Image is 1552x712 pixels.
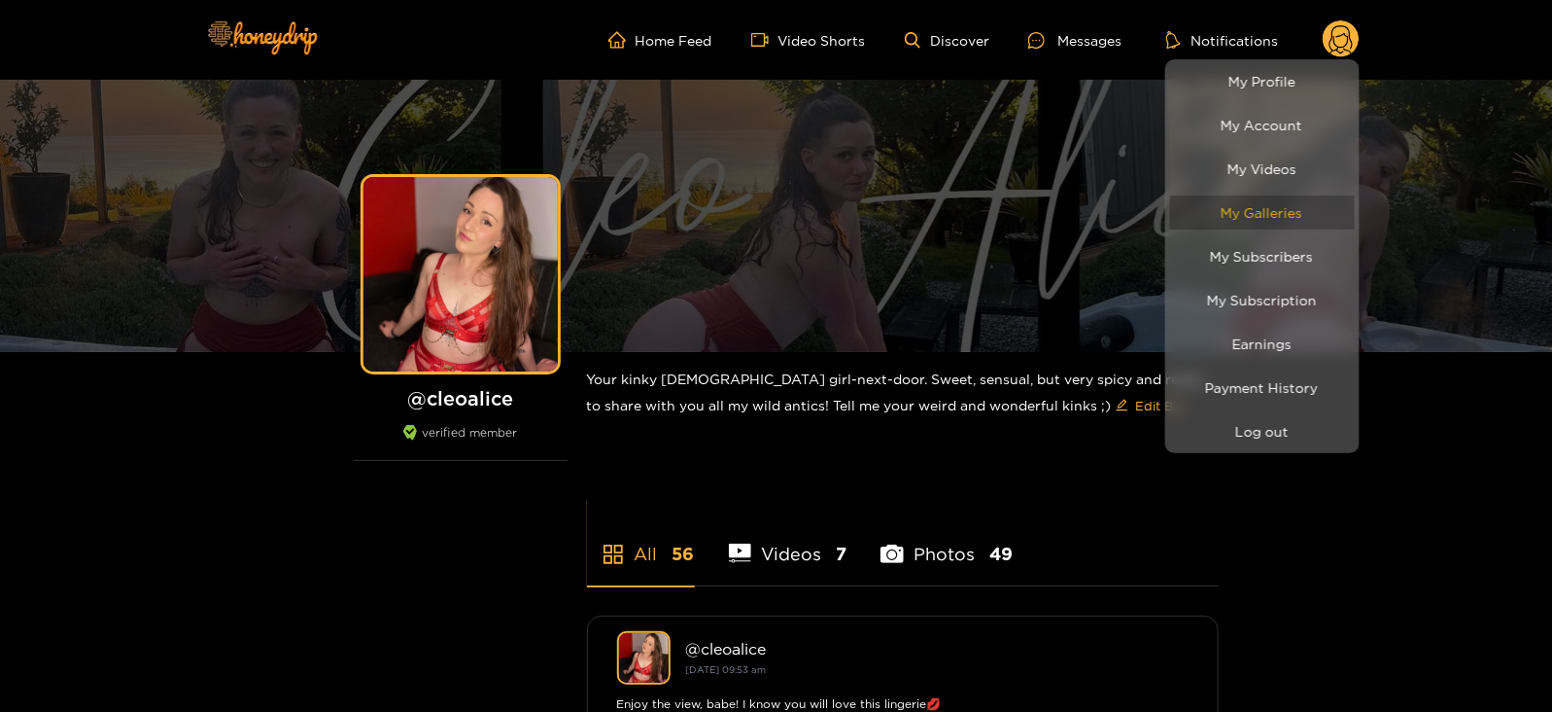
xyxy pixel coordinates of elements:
[1170,239,1355,273] a: My Subscribers
[1170,196,1355,230] a: My Galleries
[1170,64,1355,98] a: My Profile
[1170,283,1355,317] a: My Subscription
[1170,327,1355,361] a: Earnings
[1170,371,1355,405] a: Payment History
[1170,414,1355,448] button: Log out
[1170,152,1355,186] a: My Videos
[1170,108,1355,142] a: My Account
